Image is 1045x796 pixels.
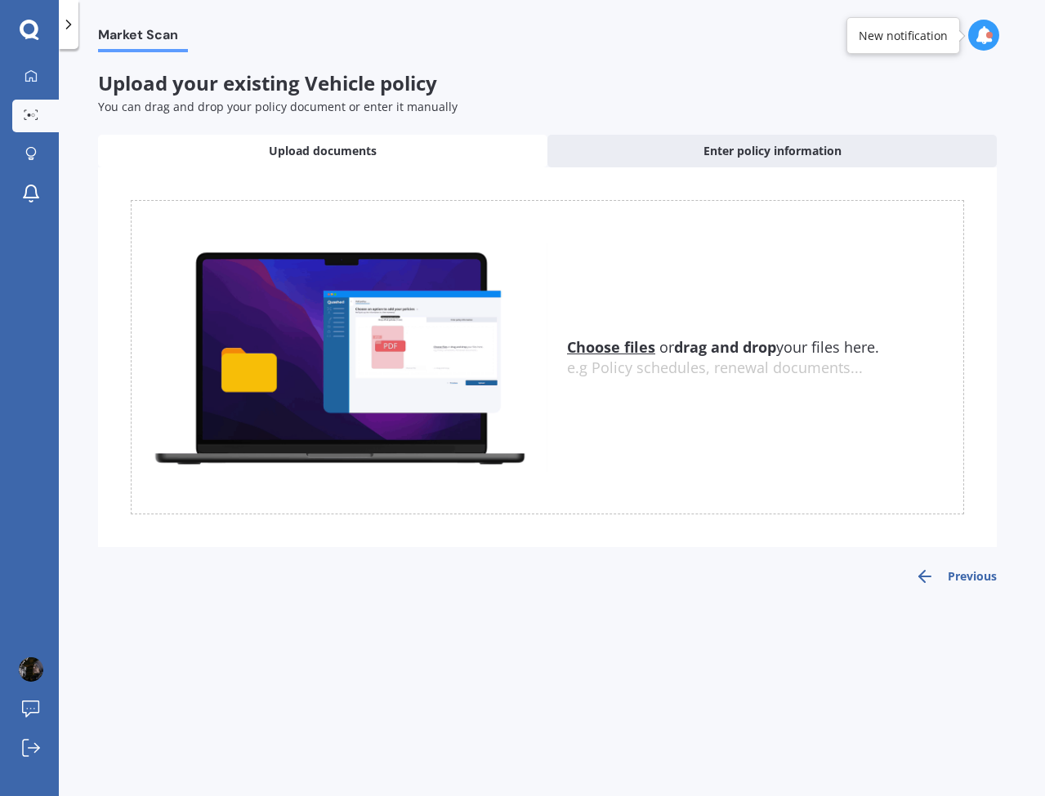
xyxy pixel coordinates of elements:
u: Choose files [567,337,655,357]
span: Upload documents [269,143,377,159]
span: You can drag and drop your policy document or enter it manually [98,99,458,114]
div: New notification [859,28,948,44]
span: Upload your existing Vehicle policy [98,69,437,96]
img: upload.de96410c8ce839c3fdd5.gif [132,242,547,472]
span: or your files here. [567,337,879,357]
button: Previous [915,567,997,586]
img: ACg8ocJ_Wtwwqgfcu5RReuqO3m3NaH0OujAkd60i-WHQLIEaXDDitlw=s96-c [19,657,43,682]
span: Market Scan [98,27,188,49]
span: Enter policy information [703,143,842,159]
b: drag and drop [674,337,776,357]
div: e.g Policy schedules, renewal documents... [567,359,963,377]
